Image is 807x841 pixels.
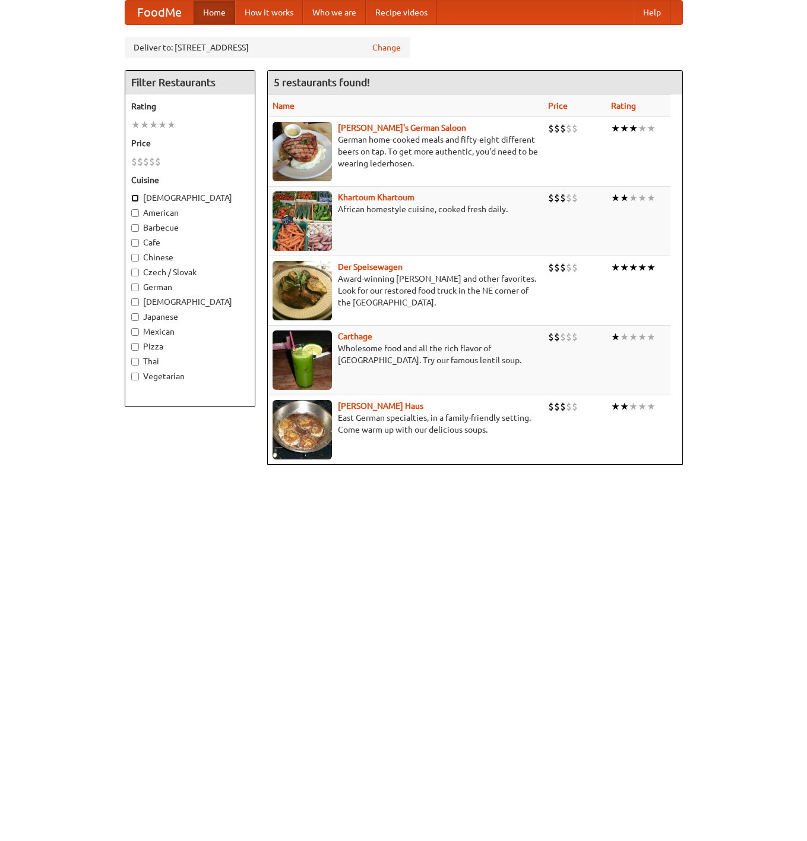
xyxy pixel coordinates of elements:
[611,122,620,135] li: ★
[548,101,568,111] a: Price
[125,37,410,58] div: Deliver to: [STREET_ADDRESS]
[554,191,560,204] li: $
[273,273,539,308] p: Award-winning [PERSON_NAME] and other favorites. Look for our restored food truck in the NE corne...
[638,191,647,204] li: ★
[273,412,539,436] p: East German specialties, in a family-friendly setting. Come warm up with our delicious soups.
[548,400,554,413] li: $
[131,343,139,351] input: Pizza
[131,341,249,352] label: Pizza
[638,122,647,135] li: ★
[611,191,620,204] li: ★
[143,155,149,168] li: $
[638,330,647,344] li: ★
[560,400,566,413] li: $
[548,330,554,344] li: $
[647,330,656,344] li: ★
[131,284,139,291] input: German
[131,239,139,247] input: Cafe
[338,401,423,411] a: [PERSON_NAME] Haus
[554,122,560,135] li: $
[131,326,249,338] label: Mexican
[620,400,629,413] li: ★
[572,191,578,204] li: $
[131,174,249,186] h5: Cuisine
[620,122,629,135] li: ★
[155,155,161,168] li: $
[131,254,139,262] input: Chinese
[167,118,176,131] li: ★
[131,192,249,204] label: [DEMOGRAPHIC_DATA]
[131,313,139,321] input: Japanese
[131,251,249,263] label: Chinese
[125,71,255,95] h4: Filter Restaurants
[338,123,466,133] a: [PERSON_NAME]'s German Saloon
[131,155,137,168] li: $
[131,209,139,217] input: American
[273,101,295,111] a: Name
[638,261,647,274] li: ★
[572,122,578,135] li: $
[572,330,578,344] li: $
[560,330,566,344] li: $
[629,261,638,274] li: ★
[235,1,303,24] a: How it works
[554,330,560,344] li: $
[611,261,620,274] li: ★
[273,342,539,366] p: Wholesome food and all the rich flavor of [GEOGRAPHIC_DATA]. Try our famous lentil soup.
[131,207,249,219] label: American
[273,330,332,390] img: carthage.jpg
[131,137,249,149] h5: Price
[131,100,249,112] h5: Rating
[548,191,554,204] li: $
[338,332,372,341] a: Carthage
[273,203,539,215] p: African homestyle cuisine, cooked fresh daily.
[131,266,249,278] label: Czech / Slovak
[638,400,647,413] li: ★
[194,1,235,24] a: Home
[620,330,629,344] li: ★
[131,269,139,276] input: Czech / Slovak
[137,155,143,168] li: $
[131,194,139,202] input: [DEMOGRAPHIC_DATA]
[131,298,139,306] input: [DEMOGRAPHIC_DATA]
[125,1,194,24] a: FoodMe
[572,400,578,413] li: $
[131,311,249,323] label: Japanese
[131,355,249,367] label: Thai
[158,118,167,131] li: ★
[273,400,332,459] img: kohlhaus.jpg
[634,1,670,24] a: Help
[572,261,578,274] li: $
[629,191,638,204] li: ★
[611,330,620,344] li: ★
[647,122,656,135] li: ★
[560,122,566,135] li: $
[566,261,572,274] li: $
[566,330,572,344] li: $
[131,358,139,366] input: Thai
[554,261,560,274] li: $
[338,193,414,202] a: Khartoum Khartoum
[140,118,149,131] li: ★
[131,237,249,248] label: Cafe
[554,400,560,413] li: $
[629,122,638,135] li: ★
[273,261,332,320] img: speisewagen.jpg
[338,262,403,272] a: Der Speisewagen
[149,118,158,131] li: ★
[566,191,572,204] li: $
[131,296,249,308] label: [DEMOGRAPHIC_DATA]
[366,1,437,24] a: Recipe videos
[131,118,140,131] li: ★
[149,155,155,168] li: $
[372,42,401,53] a: Change
[566,400,572,413] li: $
[131,370,249,382] label: Vegetarian
[611,101,636,111] a: Rating
[647,191,656,204] li: ★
